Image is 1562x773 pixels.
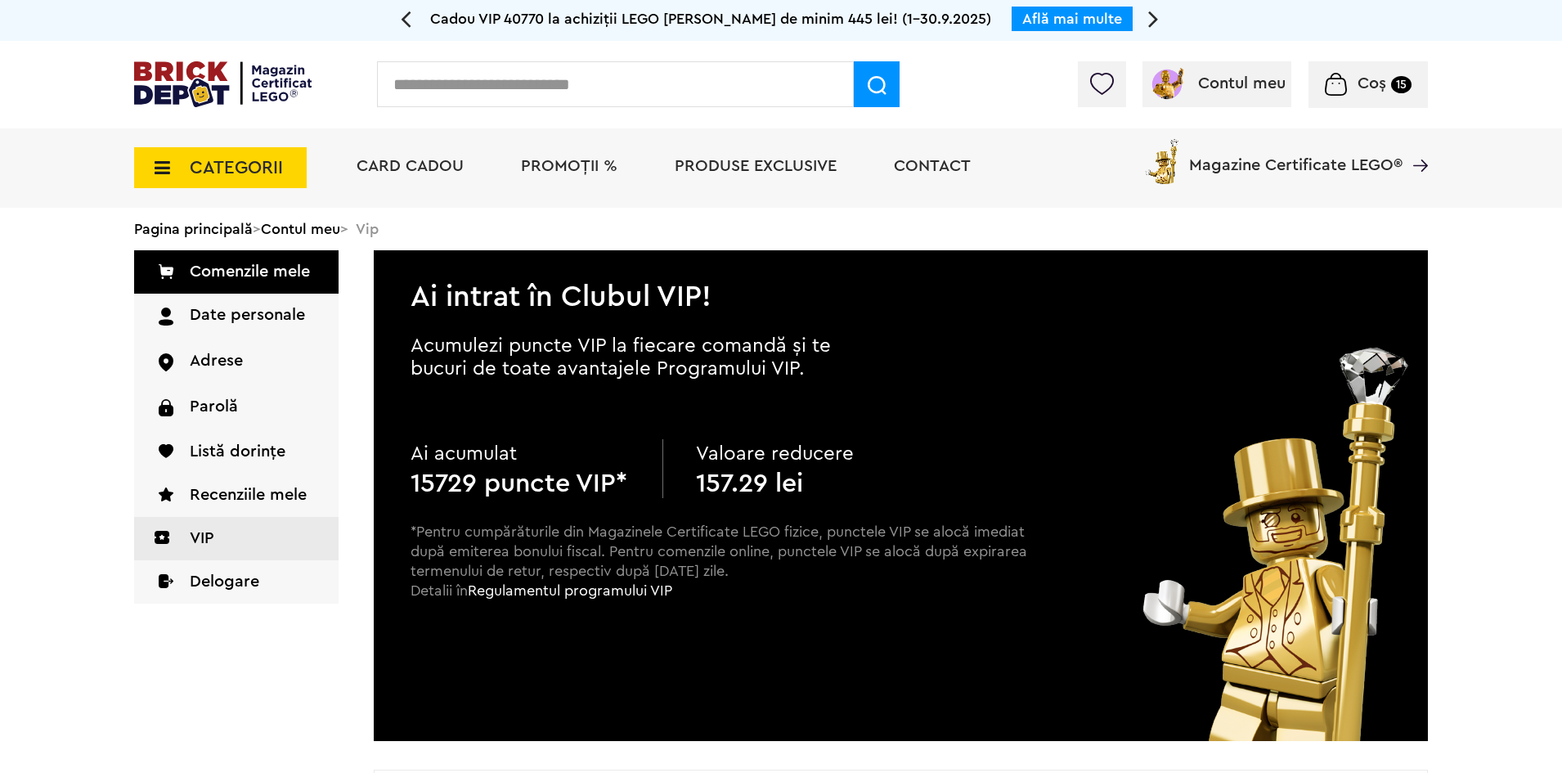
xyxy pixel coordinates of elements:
div: > > Vip [134,208,1428,250]
a: Adrese [134,339,339,384]
a: Contul meu [1149,75,1286,92]
a: Magazine Certificate LEGO® [1403,136,1428,152]
a: Pagina principală [134,222,253,236]
span: Contul meu [1198,75,1286,92]
a: Parolă [134,385,339,430]
p: Ai acumulat [411,439,630,469]
p: *Pentru cumpărăturile din Magazinele Certificate LEGO fizice, punctele VIP se alocă imediat după ... [411,522,1029,630]
h2: Ai intrat în Clubul VIP! [374,250,1428,312]
span: Cadou VIP 40770 la achiziții LEGO [PERSON_NAME] de minim 445 lei! (1-30.9.2025) [430,11,991,26]
span: Coș [1358,75,1386,92]
b: 157.29 lei [696,470,803,497]
a: Listă dorințe [134,430,339,474]
a: Contul meu [261,222,340,236]
a: Date personale [134,294,339,339]
a: Regulamentul programului VIP [468,583,672,598]
a: Delogare [134,560,339,604]
small: 15 [1391,76,1412,93]
span: Magazine Certificate LEGO® [1189,136,1403,173]
span: CATEGORII [190,159,283,177]
a: Comenzile mele [134,250,339,294]
b: 15729 puncte VIP* [411,470,627,497]
p: Acumulezi puncte VIP la fiecare comandă și te bucuri de toate avantajele Programului VIP. [411,335,885,380]
p: Valoare reducere [696,439,915,469]
a: Recenziile mele [134,474,339,517]
img: vip_page_image [1125,348,1428,741]
a: Contact [894,158,971,174]
a: Află mai multe [1022,11,1122,26]
a: Produse exclusive [675,158,837,174]
a: VIP [134,517,339,560]
a: PROMOȚII % [521,158,617,174]
a: Card Cadou [357,158,464,174]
